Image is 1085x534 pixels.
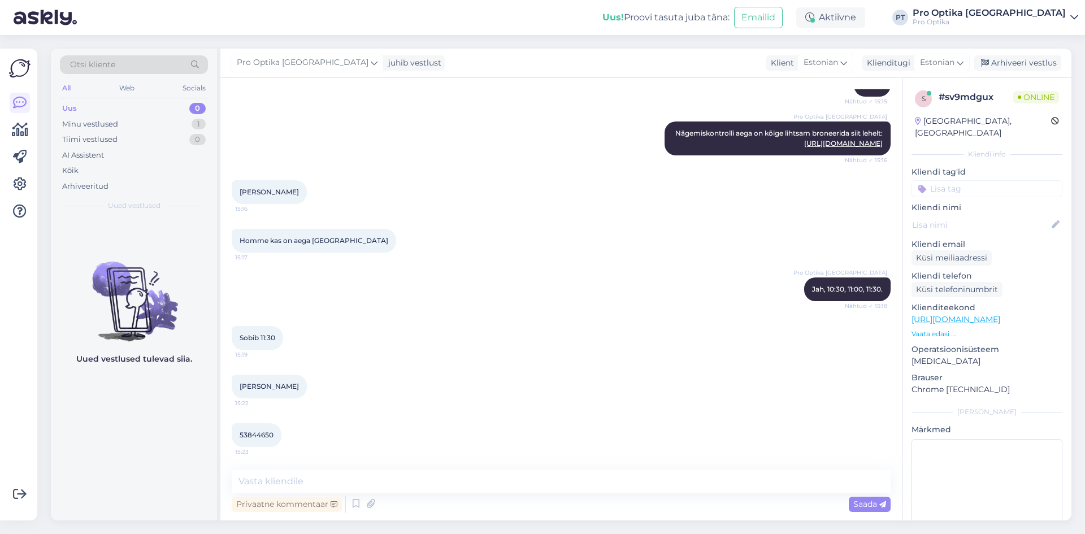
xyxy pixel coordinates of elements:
[766,57,794,69] div: Klient
[862,57,910,69] div: Klienditugi
[62,165,79,176] div: Kõik
[796,7,865,28] div: Aktiivne
[912,314,1000,324] a: [URL][DOMAIN_NAME]
[913,8,1078,27] a: Pro Optika [GEOGRAPHIC_DATA]Pro Optika
[734,7,783,28] button: Emailid
[913,18,1066,27] div: Pro Optika
[912,282,1002,297] div: Küsi telefoninumbrit
[912,219,1049,231] input: Lisa nimi
[912,149,1062,159] div: Kliendi info
[235,399,277,407] span: 15:22
[235,253,277,262] span: 15:17
[845,97,887,106] span: Nähtud ✓ 15:15
[62,103,77,114] div: Uus
[892,10,908,25] div: PT
[62,181,108,192] div: Arhiveeritud
[192,119,206,130] div: 1
[235,350,277,359] span: 15:19
[62,150,104,161] div: AI Assistent
[793,112,887,121] span: Pro Optika [GEOGRAPHIC_DATA]
[117,81,137,95] div: Web
[240,188,299,196] span: [PERSON_NAME]
[920,57,954,69] span: Estonian
[675,129,883,147] span: Nägemiskontrolli aega on kõige lihtsam broneerida siit lehelt:
[602,11,730,24] div: Proovi tasuta juba täna:
[912,166,1062,178] p: Kliendi tag'id
[845,302,887,310] span: Nähtud ✓ 15:18
[913,8,1066,18] div: Pro Optika [GEOGRAPHIC_DATA]
[912,180,1062,197] input: Lisa tag
[853,499,886,509] span: Saada
[793,268,887,277] span: Pro Optika [GEOGRAPHIC_DATA]
[70,59,115,71] span: Otsi kliente
[235,205,277,213] span: 15:16
[912,270,1062,282] p: Kliendi telefon
[76,353,192,365] p: Uued vestlused tulevad siia.
[189,103,206,114] div: 0
[1013,91,1059,103] span: Online
[51,241,217,343] img: No chats
[915,115,1051,139] div: [GEOGRAPHIC_DATA], [GEOGRAPHIC_DATA]
[602,12,624,23] b: Uus!
[240,333,275,342] span: Sobib 11:30
[240,431,274,439] span: 53844650
[237,57,368,69] span: Pro Optika [GEOGRAPHIC_DATA]
[235,448,277,456] span: 15:23
[912,424,1062,436] p: Märkmed
[232,497,342,512] div: Privaatne kommentaar
[912,250,992,266] div: Küsi meiliaadressi
[384,57,441,69] div: juhib vestlust
[812,285,883,293] span: Jah, 10:30, 11:00, 11:30.
[912,372,1062,384] p: Brauser
[189,134,206,145] div: 0
[912,302,1062,314] p: Klienditeekond
[240,236,388,245] span: Homme kas on aega [GEOGRAPHIC_DATA]
[9,58,31,79] img: Askly Logo
[912,329,1062,339] p: Vaata edasi ...
[108,201,160,211] span: Uued vestlused
[922,94,926,103] span: s
[180,81,208,95] div: Socials
[912,355,1062,367] p: [MEDICAL_DATA]
[912,407,1062,417] div: [PERSON_NAME]
[240,382,299,390] span: [PERSON_NAME]
[804,57,838,69] span: Estonian
[912,202,1062,214] p: Kliendi nimi
[845,156,887,164] span: Nähtud ✓ 15:16
[804,139,883,147] a: [URL][DOMAIN_NAME]
[939,90,1013,104] div: # sv9mdgux
[62,134,118,145] div: Tiimi vestlused
[912,344,1062,355] p: Operatsioonisüsteem
[60,81,73,95] div: All
[912,384,1062,396] p: Chrome [TECHNICAL_ID]
[974,55,1061,71] div: Arhiveeri vestlus
[62,119,118,130] div: Minu vestlused
[912,238,1062,250] p: Kliendi email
